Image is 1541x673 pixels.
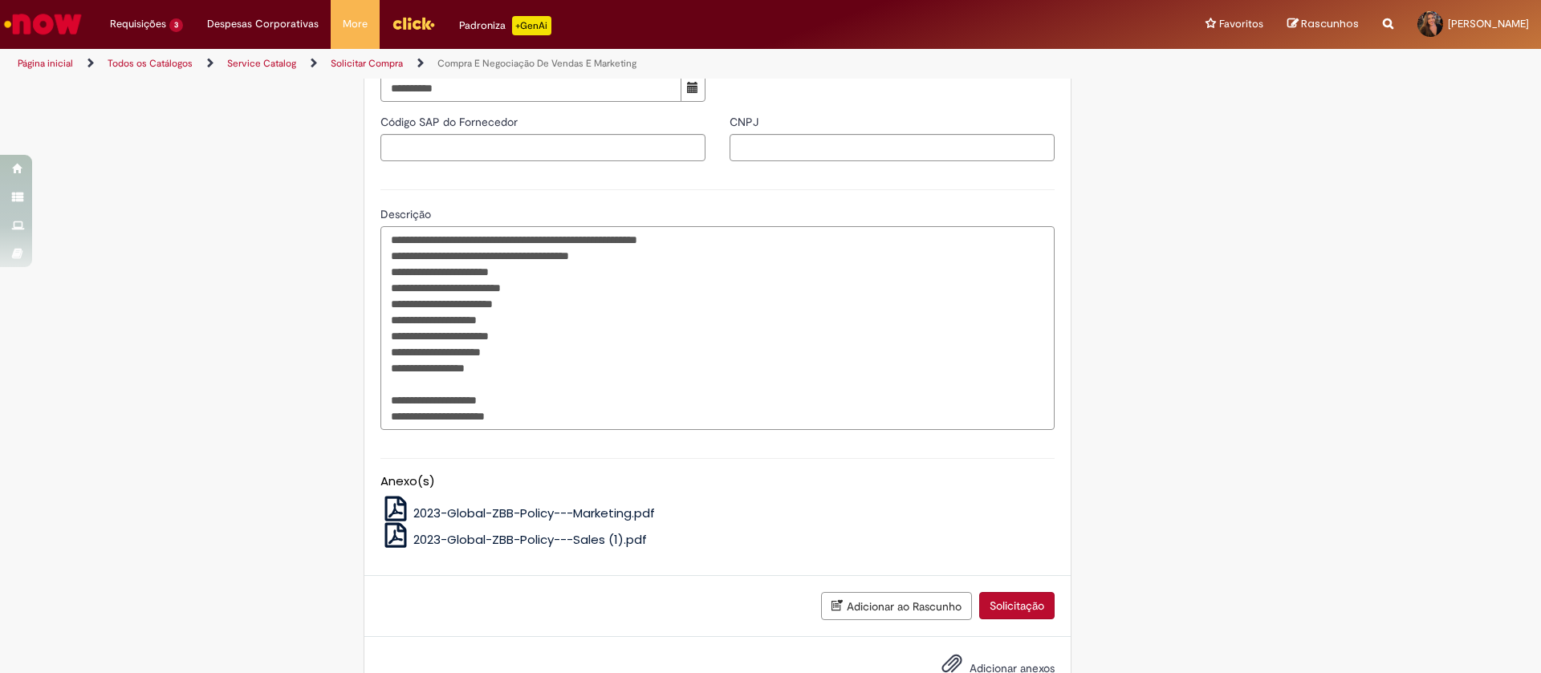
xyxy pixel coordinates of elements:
[227,57,296,70] a: Service Catalog
[331,57,403,70] a: Solicitar Compra
[380,75,681,102] input: Fim vigência DG 30 October 2025 Thursday
[207,16,319,32] span: Despesas Corporativas
[108,57,193,70] a: Todos os Catálogos
[730,134,1055,161] input: CNPJ
[169,18,183,32] span: 3
[437,57,636,70] a: Compra E Negociação De Vendas E Marketing
[380,505,656,521] a: 2023-Global-ZBB-Policy---Marketing.pdf
[979,592,1055,619] button: Solicitação
[380,134,705,161] input: Código SAP do Fornecedor
[380,115,521,129] span: Código SAP do Fornecedor
[2,8,84,40] img: ServiceNow
[413,531,647,548] span: 2023-Global-ZBB-Policy---Sales (1).pdf
[18,57,73,70] a: Página inicial
[1448,17,1529,30] span: [PERSON_NAME]
[681,75,705,102] button: Mostrar calendário para Fim vigência DG
[380,226,1055,430] textarea: Descrição
[110,16,166,32] span: Requisições
[380,475,1055,489] h5: Anexo(s)
[12,49,1015,79] ul: Trilhas de página
[821,592,972,620] button: Adicionar ao Rascunho
[1287,17,1359,32] a: Rascunhos
[380,207,434,221] span: Descrição
[380,531,648,548] a: 2023-Global-ZBB-Policy---Sales (1).pdf
[343,16,368,32] span: More
[459,16,551,35] div: Padroniza
[730,115,762,129] span: CNPJ
[1219,16,1263,32] span: Favoritos
[413,505,655,521] span: 2023-Global-ZBB-Policy---Marketing.pdf
[1301,16,1359,31] span: Rascunhos
[512,16,551,35] p: +GenAi
[392,11,435,35] img: click_logo_yellow_360x200.png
